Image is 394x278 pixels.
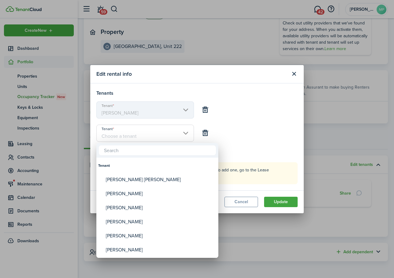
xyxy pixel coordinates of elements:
mbsc-wheel: Tenant [96,158,218,258]
input: Search [99,145,216,155]
div: Tenant [98,159,217,173]
div: [PERSON_NAME] [106,215,214,229]
div: [PERSON_NAME] [106,243,214,257]
div: [PERSON_NAME] [106,229,214,243]
div: [PERSON_NAME] [PERSON_NAME] [106,173,214,187]
div: [PERSON_NAME] [106,187,214,201]
div: [PERSON_NAME] [106,201,214,215]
